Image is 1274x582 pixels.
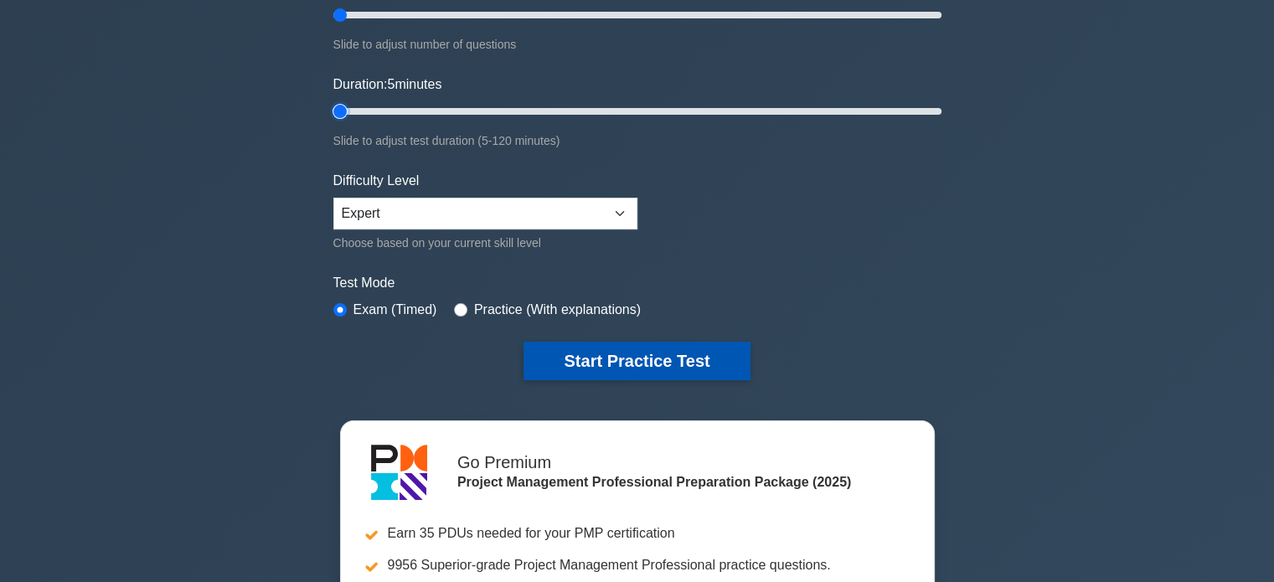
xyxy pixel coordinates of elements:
[333,131,941,151] div: Slide to adjust test duration (5-120 minutes)
[333,233,637,253] div: Choose based on your current skill level
[474,300,641,320] label: Practice (With explanations)
[333,171,420,191] label: Difficulty Level
[524,342,750,380] button: Start Practice Test
[353,300,437,320] label: Exam (Timed)
[333,34,941,54] div: Slide to adjust number of questions
[333,273,941,293] label: Test Mode
[333,75,442,95] label: Duration: minutes
[387,77,395,91] span: 5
